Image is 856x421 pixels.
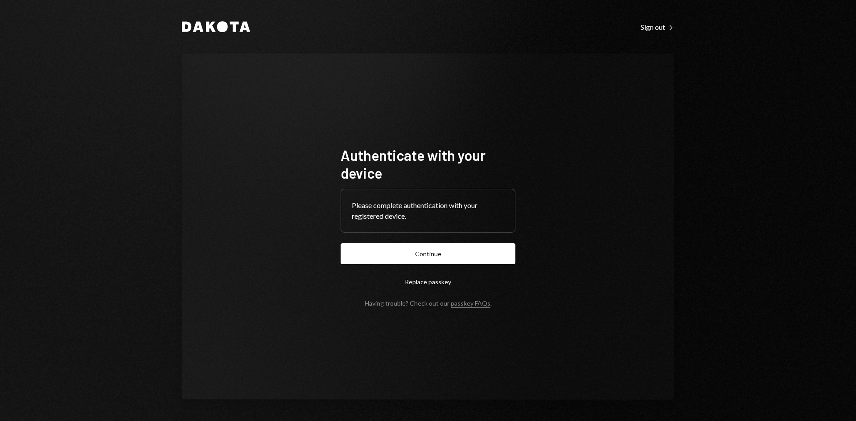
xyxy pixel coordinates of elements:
[341,243,515,264] button: Continue
[341,146,515,182] h1: Authenticate with your device
[365,299,492,307] div: Having trouble? Check out our .
[352,200,504,221] div: Please complete authentication with your registered device.
[451,299,490,308] a: passkey FAQs
[341,271,515,292] button: Replace passkey
[641,23,674,32] div: Sign out
[641,22,674,32] a: Sign out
